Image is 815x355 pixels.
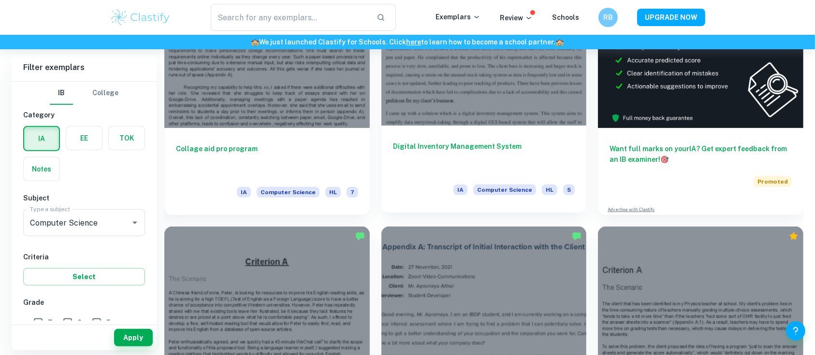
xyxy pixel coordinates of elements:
img: Clastify logo [110,8,171,27]
h6: Criteria [23,252,145,262]
button: IB [50,82,73,105]
span: Computer Science [473,185,536,195]
h6: Digital Inventory Management System [393,141,575,173]
span: 7 [48,317,52,328]
button: IA [24,127,59,150]
button: UPGRADE NOW [637,9,705,26]
button: RB [598,8,618,27]
a: here [407,38,422,46]
h6: Subject [23,193,145,203]
p: Review [500,13,533,23]
a: Advertise with Clastify [608,206,655,213]
a: Schools [552,14,579,21]
span: Promoted [754,176,792,187]
p: Exemplars [436,12,480,22]
button: EE [66,127,102,150]
button: Help and Feedback [786,321,805,341]
label: Type a subject [30,205,70,213]
img: Marked [572,231,582,241]
img: Marked [355,231,365,241]
div: Premium [789,231,799,241]
h6: Filter exemplars [12,54,157,81]
span: IA [237,187,251,198]
button: Select [23,268,145,285]
span: 🏫 [251,38,260,46]
button: Apply [114,329,153,346]
h6: We just launched Clastify for Schools. Click to learn how to become a school partner. [2,37,813,47]
span: Computer Science [257,187,320,198]
h6: RB [603,12,614,23]
button: Notes [24,157,59,181]
h6: Category [23,110,145,120]
span: 🏫 [556,38,564,46]
h6: Collage aid pro program [176,143,358,175]
span: 5 [563,185,575,195]
h6: Grade [23,297,145,308]
span: 5 [106,317,111,328]
button: Open [128,216,142,229]
span: 🎯 [660,156,669,163]
button: TOK [109,127,145,150]
input: Search for any exemplars... [211,4,369,31]
span: 7 [347,187,358,198]
div: Filter type choice [50,82,118,105]
button: College [92,82,118,105]
span: HL [325,187,341,198]
span: 6 [77,317,82,328]
span: IA [453,185,467,195]
h6: Want full marks on your IA ? Get expert feedback from an IB examiner! [610,143,792,165]
span: HL [542,185,557,195]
